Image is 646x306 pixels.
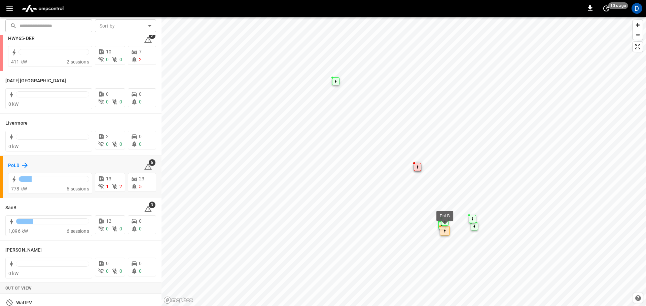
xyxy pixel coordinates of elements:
div: Map marker [469,215,476,223]
span: 10 s ago [608,2,628,9]
span: 0 [119,268,122,274]
span: 0 [119,99,122,104]
div: Map marker [438,221,446,229]
span: 778 kW [11,186,27,191]
span: 1 [106,184,109,189]
span: 2 [149,32,155,39]
span: 0 [139,268,142,274]
span: 0 kW [8,271,19,276]
button: set refresh interval [601,3,612,14]
canvas: Map [161,17,646,306]
span: 2 [139,57,142,62]
span: 6 [149,159,155,166]
span: 10 [106,49,111,54]
strong: Out of View [5,286,32,291]
span: 0 kW [8,101,19,107]
span: 6 sessions [67,186,89,191]
span: 0 [106,141,109,147]
h6: Livermore [5,120,28,127]
span: 1,096 kW [8,228,28,234]
button: Zoom out [633,30,643,40]
span: 0 [106,226,109,231]
span: 0 [139,261,142,266]
span: 0 [119,141,122,147]
span: 0 [119,57,122,62]
span: 0 [139,141,142,147]
span: 3 [149,202,155,208]
img: ampcontrol.io logo [19,2,66,15]
span: 0 [106,99,109,104]
span: 2 [119,184,122,189]
a: Mapbox homepage [164,296,193,304]
div: PoLB [440,213,450,219]
span: 0 kW [8,144,19,149]
span: 0 [139,99,142,104]
span: 2 sessions [67,59,89,64]
span: 0 [106,91,109,97]
span: 0 [139,226,142,231]
span: 411 kW [11,59,27,64]
h6: HWY65-DER [8,35,35,42]
span: 0 [139,134,142,139]
span: 23 [139,176,144,181]
span: 5 [139,184,142,189]
span: 7 [139,49,142,54]
span: 0 [119,226,122,231]
div: profile-icon [632,3,642,14]
span: 2 [106,134,109,139]
span: 0 [106,57,109,62]
div: Map marker [471,222,478,230]
div: Map marker [440,226,450,235]
span: 0 [139,218,142,224]
h6: PoLB [8,162,20,169]
span: 6 sessions [67,228,89,234]
button: Zoom in [633,20,643,30]
h6: SanB [5,204,16,212]
span: 0 [139,91,142,97]
div: Map marker [441,218,448,226]
span: 13 [106,176,111,181]
span: 0 [106,268,109,274]
h6: Karma Center [5,77,66,85]
span: 0 [106,261,109,266]
div: Map marker [332,77,339,85]
span: 12 [106,218,111,224]
h6: Vernon [5,247,42,254]
div: Map marker [414,163,421,171]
